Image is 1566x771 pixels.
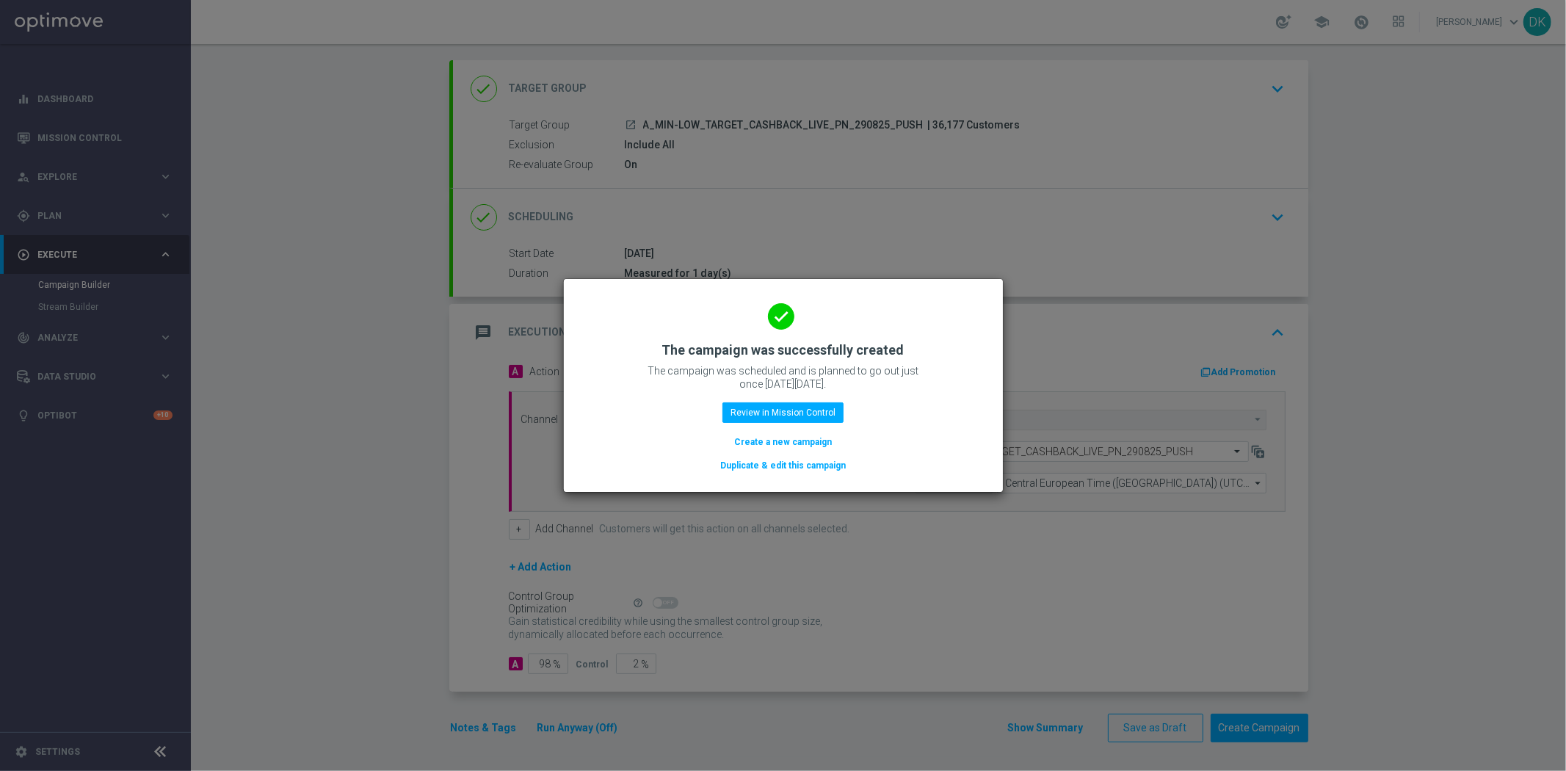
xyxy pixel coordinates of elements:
button: Create a new campaign [733,434,833,450]
h2: The campaign was successfully created [662,341,905,359]
button: Review in Mission Control [722,402,844,423]
i: done [768,303,794,330]
button: Duplicate & edit this campaign [719,457,847,474]
p: The campaign was scheduled and is planned to go out just once [DATE][DATE]. [637,364,930,391]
